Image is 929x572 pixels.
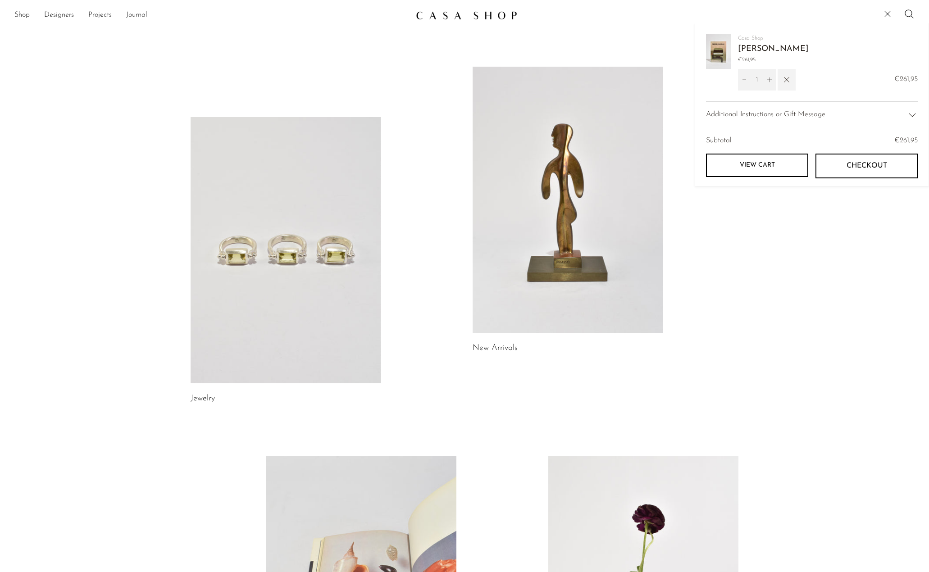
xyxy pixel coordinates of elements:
[14,8,409,23] nav: Desktop navigation
[815,154,918,178] button: Checkout
[473,344,518,352] a: New Arrivals
[191,395,215,403] a: Jewelry
[763,69,776,91] button: Increment
[706,101,918,128] div: Additional Instructions or Gift Message
[126,9,147,21] a: Journal
[751,69,763,91] input: Quantity
[44,9,74,21] a: Designers
[14,8,409,23] ul: NEW HEADER MENU
[706,34,731,69] img: Pierre Chareau
[706,109,825,121] span: Additional Instructions or Gift Message
[847,162,887,170] span: Checkout
[894,137,918,144] span: €261,95
[738,56,809,64] span: €261,95
[738,69,751,91] button: Decrement
[738,36,763,41] a: Casa Shop
[706,154,808,177] a: View cart
[738,45,809,53] a: [PERSON_NAME]
[894,74,918,86] span: €261,95
[88,9,112,21] a: Projects
[706,135,732,147] span: Subtotal
[14,9,30,21] a: Shop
